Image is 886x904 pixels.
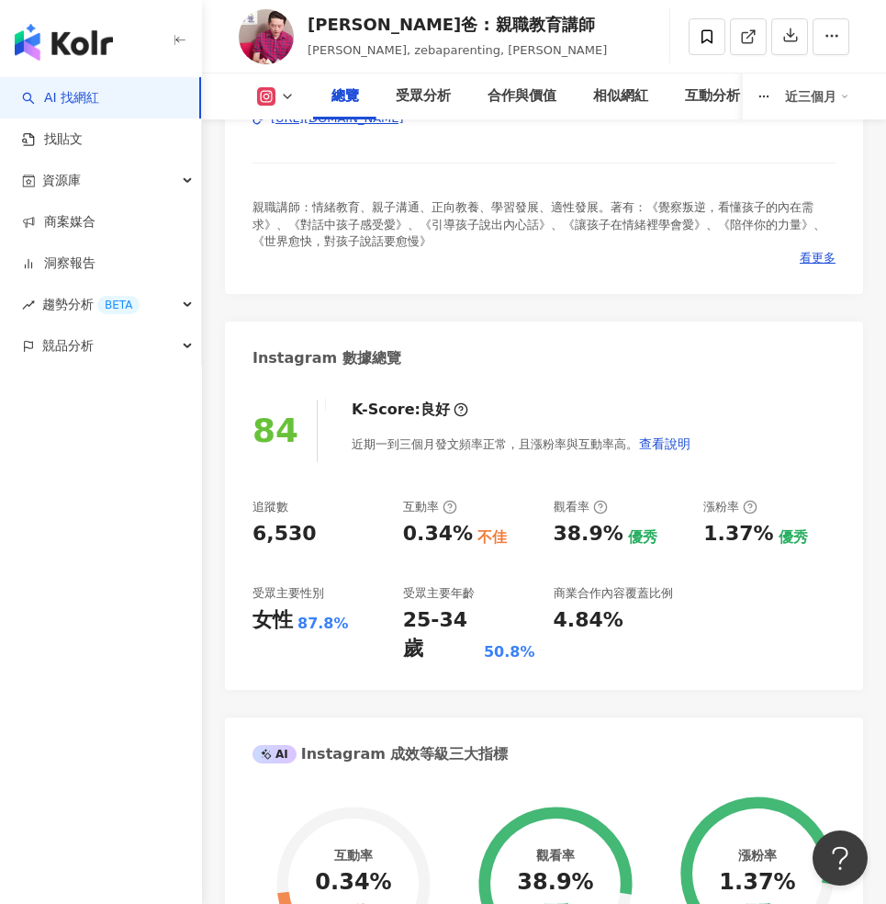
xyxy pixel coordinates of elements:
div: 總覽 [331,85,359,107]
div: Instagram 數據總覽 [252,348,401,368]
div: 優秀 [628,527,657,548]
span: 競品分析 [42,325,94,367]
span: 看更多 [800,250,836,266]
div: 近三個月 [785,82,849,111]
img: logo [15,24,113,61]
div: 1.37% [703,520,773,548]
div: 4.84% [554,606,623,635]
span: rise [22,299,35,311]
div: 受眾分析 [396,85,451,107]
div: 受眾主要年齡 [403,585,475,602]
div: 追蹤數 [252,499,288,515]
div: 0.34% [315,870,391,896]
div: 38.9% [517,870,593,896]
div: 近期一到三個月發文頻率正常，且漲粉率與互動率高。 [352,425,691,462]
div: 觀看率 [536,848,575,863]
div: 觀看率 [554,499,608,515]
img: KOL Avatar [239,9,294,64]
div: 1.37% [719,870,795,896]
a: searchAI 找網紅 [22,89,99,107]
span: 查看說明 [639,436,690,451]
div: 合作與價值 [488,85,556,107]
div: 受眾主要性別 [252,585,324,602]
span: 趨勢分析 [42,284,140,325]
span: 資源庫 [42,160,81,201]
span: 親職講師：情緒教育、親子溝通、正向教養、學習發展、適性發展。著有：《覺察叛逆，看懂孩子的內在需求》、《對話中孩子感受愛》、《引導孩子說出內心話》、《讓孩子在情緒裡學會愛》、《陪伴你的力量》、《世... [252,200,825,247]
div: 優秀 [779,527,808,548]
div: 50.8% [484,642,535,662]
a: 找貼文 [22,130,83,149]
div: 0.34% [403,520,473,548]
div: 互動率 [403,499,457,515]
div: 良好 [421,400,450,420]
div: 38.9% [554,520,623,548]
div: 漲粉率 [703,499,757,515]
button: 查看說明 [638,425,691,462]
div: [PERSON_NAME]爸 : 親職教育講師 [308,13,607,36]
div: 商業合作內容覆蓋比例 [554,585,673,602]
div: 互動分析 [685,85,740,107]
span: [PERSON_NAME], zebaparenting, [PERSON_NAME] [308,43,607,57]
div: 6,530 [252,520,317,548]
div: 互動率 [334,848,373,863]
div: 相似網紅 [593,85,648,107]
iframe: Help Scout Beacon - Open [813,831,868,886]
div: 87.8% [297,614,349,634]
a: 洞察報告 [22,254,95,273]
a: 商案媒合 [22,213,95,232]
div: K-Score : [352,400,468,420]
div: BETA [97,296,140,314]
div: 25-34 歲 [403,606,479,663]
div: 漲粉率 [738,848,777,863]
div: 不佳 [477,527,507,548]
div: Instagram 成效等級三大指標 [252,744,508,764]
div: 84 [252,412,298,449]
div: AI [252,745,297,763]
div: 女性 [252,606,293,635]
